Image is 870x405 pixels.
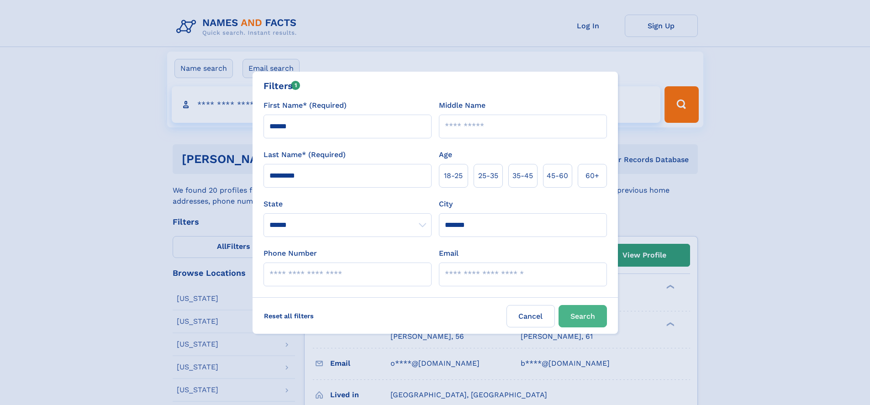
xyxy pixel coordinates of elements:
[439,248,459,259] label: Email
[585,170,599,181] span: 60+
[264,79,301,93] div: Filters
[258,305,320,327] label: Reset all filters
[439,149,452,160] label: Age
[439,100,485,111] label: Middle Name
[547,170,568,181] span: 45‑60
[559,305,607,327] button: Search
[264,100,347,111] label: First Name* (Required)
[506,305,555,327] label: Cancel
[264,199,432,210] label: State
[264,248,317,259] label: Phone Number
[264,149,346,160] label: Last Name* (Required)
[439,199,453,210] label: City
[444,170,463,181] span: 18‑25
[512,170,533,181] span: 35‑45
[478,170,498,181] span: 25‑35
